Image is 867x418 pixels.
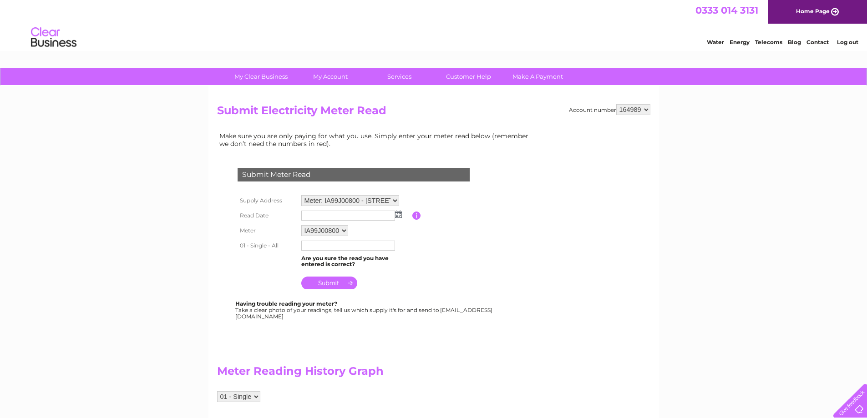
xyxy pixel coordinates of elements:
a: Telecoms [755,39,782,45]
a: 0333 014 3131 [695,5,758,16]
th: Supply Address [235,193,299,208]
td: Are you sure the read you have entered is correct? [299,253,412,270]
input: Information [412,212,421,220]
h2: Meter Reading History Graph [217,365,536,382]
a: Make A Payment [500,68,575,85]
a: My Clear Business [223,68,299,85]
h2: Submit Electricity Meter Read [217,104,650,121]
input: Submit [301,277,357,289]
a: Blog [788,39,801,45]
td: Make sure you are only paying for what you use. Simply enter your meter read below (remember we d... [217,130,536,149]
a: Contact [806,39,829,45]
img: logo.png [30,24,77,51]
a: Customer Help [431,68,506,85]
img: ... [395,211,402,218]
th: Meter [235,223,299,238]
div: Clear Business is a trading name of Verastar Limited (registered in [GEOGRAPHIC_DATA] No. 3667643... [219,5,649,44]
div: Take a clear photo of your readings, tell us which supply it's for and send to [EMAIL_ADDRESS][DO... [235,301,494,319]
a: Water [707,39,724,45]
a: Energy [730,39,750,45]
th: 01 - Single - All [235,238,299,253]
a: My Account [293,68,368,85]
b: Having trouble reading your meter? [235,300,337,307]
div: Account number [569,104,650,115]
a: Log out [837,39,858,45]
a: Services [362,68,437,85]
th: Read Date [235,208,299,223]
div: Submit Meter Read [238,168,470,181]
